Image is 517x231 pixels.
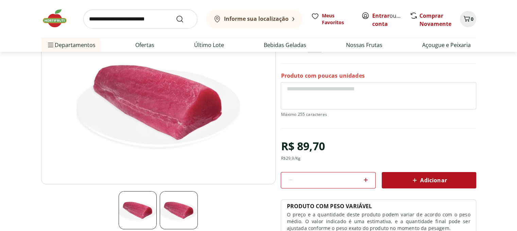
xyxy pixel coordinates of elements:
[281,137,325,156] div: R$ 89,70
[119,191,157,229] img: Principal
[382,172,476,188] button: Adicionar
[471,16,473,22] span: 0
[224,15,289,22] b: Informe sua localização
[346,41,382,49] a: Nossas Frutas
[176,15,192,23] button: Submit Search
[194,41,224,49] a: Último Lote
[287,202,372,210] p: PRODUTO COM PESO VARIÁVEL
[322,12,353,26] span: Meus Favoritos
[422,41,471,49] a: Açougue e Peixaria
[47,37,96,53] span: Departamentos
[41,20,276,184] img: Principal
[281,72,364,79] p: Produto com poucas unidades
[372,12,390,19] a: Entrar
[206,10,303,29] button: Informe sua localização
[135,41,154,49] a: Ofertas
[419,12,451,28] a: Comprar Novamente
[372,12,410,28] a: Criar conta
[160,191,198,229] img: Principal
[83,10,197,29] input: search
[460,11,476,27] button: Carrinho
[264,41,306,49] a: Bebidas Geladas
[281,156,300,161] div: R$ 29,9 /Kg
[41,8,75,29] img: Hortifruti
[372,12,402,28] span: ou
[47,37,55,53] button: Menu
[411,176,447,184] span: Adicionar
[311,12,353,26] a: Meus Favoritos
